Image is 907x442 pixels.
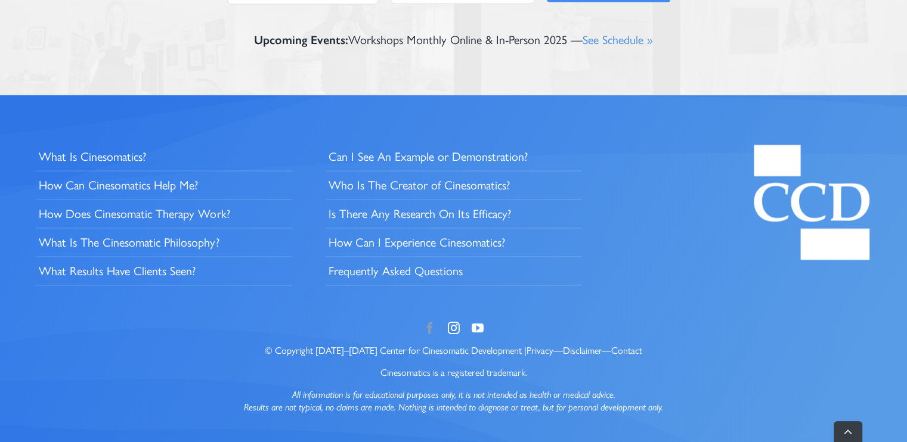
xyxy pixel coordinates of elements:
[254,30,653,48] p: Work­shops Month­ly Online & In-Person 2025 —
[244,387,663,413] em: All infor­ma­tion is for edu­ca­tion­al pur­pos­es only, it is not intend­ed as health or med­ica...
[329,234,505,249] span: How Can I Expe­ri­ence Cinesomatics?
[36,257,292,285] a: What Results Have Clients Seen?
[326,142,581,285] nav: Footer Menu 2
[752,142,871,262] img: Center for Cinesomatic Development
[36,142,292,285] nav: Footer Menu 1
[752,139,871,157] a: Center for Cine­so­mat­ic Development
[583,30,653,48] a: See Sched­ule »
[326,171,581,200] a: Who Is The Cre­ator of Cinesomatics?
[36,228,292,257] a: What Is The Cine­so­mat­ic Philosophy?
[39,176,198,192] span: How Can Cine­so­mat­ics Help Me?
[39,205,230,220] span: How Does Cine­so­mat­ic Ther­a­py Work?
[36,200,292,228] a: How Does Cine­so­mat­ic Ther­a­py Work?
[326,200,581,228] a: Is There Any Research On Its Efficacy?
[329,176,510,192] span: Who Is The Cre­ator of Cinesomatics?
[254,30,348,48] strong: Upcom­ing Events:
[329,148,528,163] span: Can I See An Exam­ple or Demonstration?
[39,148,146,163] span: What Is Cinesomatics?
[563,343,602,356] a: Dis­claimer
[329,205,511,220] span: Is There Any Research On Its Efficacy?
[424,321,436,334] a: facebook
[36,366,871,378] p: Cine­so­mat­ics is a reg­is­tered trademark.
[39,234,219,249] span: What Is The Cine­so­mat­ic Philosophy?
[448,321,460,334] a: instagram
[329,262,463,278] span: Fre­quent­ly Asked Questions
[326,257,581,285] a: Fre­quent­ly Asked Questions
[36,142,292,171] a: What Is Cinesomatics?
[326,228,581,257] a: How Can I Expe­ri­ence Cinesomatics?
[36,344,871,356] p: © Copy­right [DATE]–[DATE] Center for Cine­so­mat­ic Devel­op­ment | — —
[39,262,196,278] span: What Results Have Clients Seen?
[527,343,553,356] a: Pri­va­cy
[326,142,581,171] a: Can I See An Exam­ple or Demonstration?
[611,343,642,356] a: Con­tact
[36,171,292,200] a: How Can Cine­so­mat­ics Help Me?
[472,321,484,334] a: youtube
